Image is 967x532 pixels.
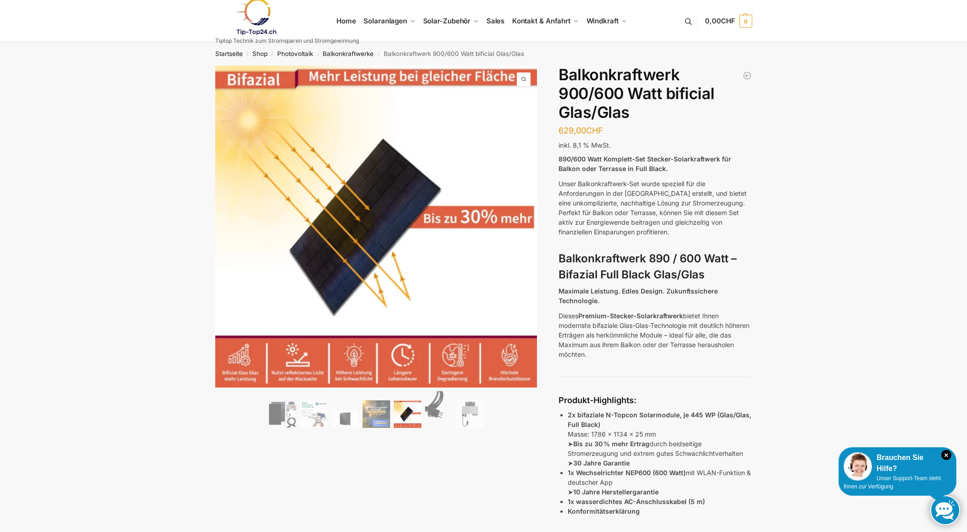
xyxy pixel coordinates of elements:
span: / [313,50,323,58]
strong: Premium-Stecker-Solarkraftwerk [578,312,683,320]
a: Startseite [215,50,243,57]
p: Tiptop Technik zum Stromsparen und Stromgewinnung [215,38,359,44]
p: Dieses bietet Ihnen modernste bifaziale Glas-Glas-Technologie mit deutlich höheren Erträgen als h... [559,311,752,359]
span: / [374,50,383,58]
span: Solar-Zubehör [423,17,471,25]
img: Balkonkraftwerk 900/600 Watt bificial Glas/Glas – Bild 7 [456,400,484,428]
a: Shop [252,50,268,57]
p: Masse: 1786 x 1134 x 25 mm ➤ durch beidseitige Stromerzeugung und extrem gutes Schwachlichtverhal... [568,410,752,468]
span: Unser Support-Team steht Ihnen zur Verfügung [844,475,941,490]
span: CHF [721,17,735,25]
span: Sales [486,17,505,25]
strong: Produkt-Highlights: [559,395,637,405]
bdi: 629,00 [559,126,603,135]
span: 0 [739,15,752,28]
a: Photovoltaik [277,50,313,57]
strong: Maximale Leistung. Edles Design. Zukunftssichere Technologie. [559,287,718,305]
strong: Balkonkraftwerk 890 / 600 Watt – Bifazial Full Black Glas/Glas [559,252,737,281]
img: Maysun [331,410,359,428]
a: Balkonkraftwerk 1780 Watt mit 4 KWh Zendure Batteriespeicher Notstrom fähig [743,71,752,80]
i: Schließen [941,450,951,460]
nav: Breadcrumb [199,42,768,66]
a: Windkraft [582,0,631,42]
img: Bificiales Hochleistungsmodul [269,400,296,428]
img: Anschlusskabel-3meter_schweizer-stecker [425,391,453,428]
strong: 890/600 Watt Komplett-Set Stecker-Solarkraftwerk für Balkon oder Terrasse in Full Black. [559,155,731,172]
strong: 30 Jahre Garantie [573,459,630,467]
img: Balkonkraftwerk 900/600 Watt bificial Glas/Glas 11 [537,66,859,494]
strong: 10 Jahre Herstellergarantie [573,488,659,496]
a: Balkonkraftwerke [323,50,374,57]
span: / [268,50,277,58]
img: Bificial 30 % mehr Leistung [394,400,421,428]
span: inkl. 8,1 % MwSt. [559,141,611,149]
span: / [243,50,252,58]
span: Solaranlagen [363,17,407,25]
strong: Bis zu 30 % mehr Ertrag [573,440,649,448]
strong: 1x Wechselrichter NEP600 (600 Watt) [568,469,686,477]
a: Solar-Zubehör [419,0,482,42]
strong: Konformitätserklärung [568,507,640,515]
a: Solaranlagen [360,0,419,42]
img: Balkonkraftwerk 900/600 Watt bificial Glas/Glas – Bild 4 [363,400,390,428]
strong: 2x bifaziale N-Topcon Solarmodule, je 445 WP (Glas/Glas, Full Black) [568,411,751,428]
img: Balkonkraftwerk 900/600 Watt bificial Glas/Glas – Bild 2 [300,400,328,428]
span: Kontakt & Anfahrt [512,17,570,25]
strong: 1x wasserdichtes AC-Anschlusskabel (5 m) [568,498,705,505]
a: Sales [482,0,508,42]
p: Unser Balkonkraftwerk-Set wurde speziell für die Anforderungen in der [GEOGRAPHIC_DATA] erstellt,... [559,179,752,237]
a: Kontakt & Anfahrt [508,0,582,42]
span: CHF [586,126,603,135]
img: Customer service [844,452,872,481]
p: mit WLAN-Funktion & deutscher App ➤ [568,468,752,497]
div: Brauchen Sie Hilfe? [844,452,951,474]
span: 0,00 [705,17,735,25]
a: 0,00CHF 0 [705,7,752,35]
h1: Balkonkraftwerk 900/600 Watt bificial Glas/Glas [559,66,752,122]
span: Windkraft [587,17,619,25]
